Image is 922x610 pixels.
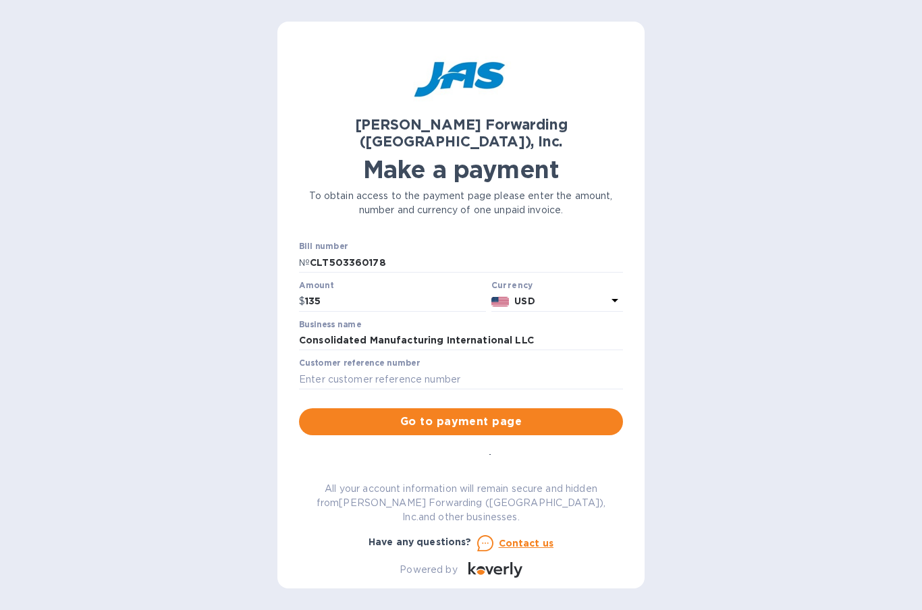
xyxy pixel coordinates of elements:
[299,243,348,251] label: Bill number
[310,252,623,273] input: Enter bill number
[499,538,554,549] u: Contact us
[299,294,305,308] p: $
[299,189,623,217] p: To obtain access to the payment page please enter the amount, number and currency of one unpaid i...
[299,482,623,524] p: All your account information will remain secure and hidden from [PERSON_NAME] Forwarding ([GEOGRA...
[491,297,510,306] img: USD
[299,331,623,351] input: Enter business name
[310,414,612,430] span: Go to payment page
[299,408,623,435] button: Go to payment page
[299,369,623,389] input: Enter customer reference number
[299,256,310,270] p: №
[514,296,535,306] b: USD
[491,280,533,290] b: Currency
[299,360,420,368] label: Customer reference number
[414,453,507,464] b: You can pay using:
[299,281,333,289] label: Amount
[355,116,568,150] b: [PERSON_NAME] Forwarding ([GEOGRAPHIC_DATA]), Inc.
[305,292,486,312] input: 0.00
[400,563,457,577] p: Powered by
[299,155,623,184] h1: Make a payment
[299,321,361,329] label: Business name
[369,536,472,547] b: Have any questions?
